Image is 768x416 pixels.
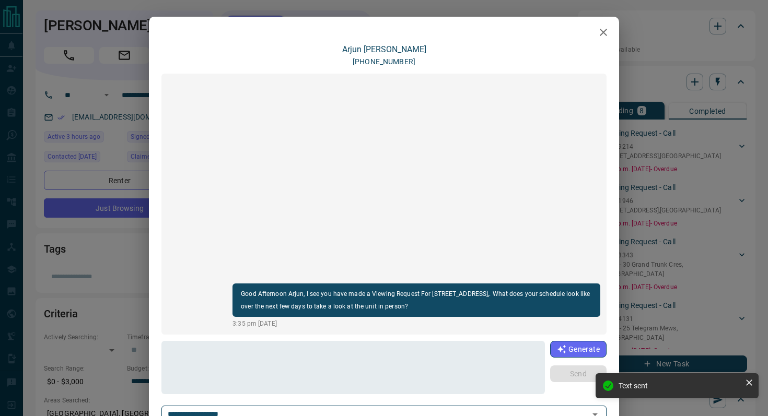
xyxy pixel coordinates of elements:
[342,44,426,54] a: Arjun [PERSON_NAME]
[241,288,592,313] p: Good Afternoon Arjun, I see you have made a Viewing Request For [STREET_ADDRESS],. What does your...
[550,341,607,358] button: Generate
[619,382,741,390] div: Text sent
[353,56,415,67] p: [PHONE_NUMBER]
[232,319,600,328] p: 3:35 pm [DATE]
